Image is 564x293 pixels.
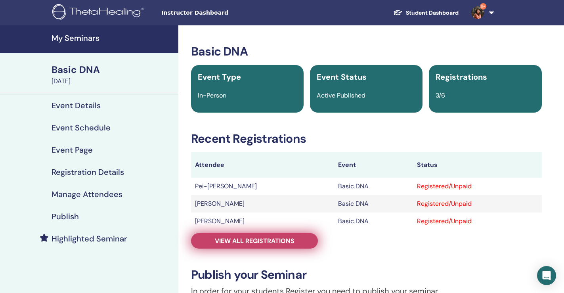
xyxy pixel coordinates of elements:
td: Pei-[PERSON_NAME] [191,178,334,195]
span: Active Published [317,91,365,100]
span: In-Person [198,91,226,100]
span: View all registrations [215,237,294,245]
a: Student Dashboard [387,6,465,20]
span: 3/6 [436,91,445,100]
div: Open Intercom Messenger [537,266,556,285]
td: Basic DNA [334,178,413,195]
div: Basic DNA [52,63,174,77]
td: Basic DNA [334,195,413,213]
img: graduation-cap-white.svg [393,9,403,16]
div: Registered/Unpaid [417,199,537,209]
div: Registered/Unpaid [417,216,537,226]
h4: Event Details [52,101,101,110]
th: Event [334,152,413,178]
h4: Event Schedule [52,123,111,132]
td: [PERSON_NAME] [191,195,334,213]
h4: Publish [52,212,79,221]
span: Event Type [198,72,241,82]
h3: Publish your Seminar [191,268,542,282]
a: View all registrations [191,233,318,249]
th: Status [413,152,541,178]
span: Instructor Dashboard [161,9,280,17]
h3: Recent Registrations [191,132,542,146]
a: Basic DNA[DATE] [47,63,178,86]
h4: Event Page [52,145,93,155]
span: 9+ [480,3,486,10]
div: [DATE] [52,77,174,86]
h4: Registration Details [52,167,124,177]
td: Basic DNA [334,213,413,230]
h4: Manage Attendees [52,190,122,199]
th: Attendee [191,152,334,178]
h4: Highlighted Seminar [52,234,127,243]
span: Event Status [317,72,367,82]
h3: Basic DNA [191,44,542,59]
div: Registered/Unpaid [417,182,537,191]
img: logo.png [52,4,147,22]
td: [PERSON_NAME] [191,213,334,230]
h4: My Seminars [52,33,174,43]
img: default.jpg [471,6,484,19]
span: Registrations [436,72,487,82]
